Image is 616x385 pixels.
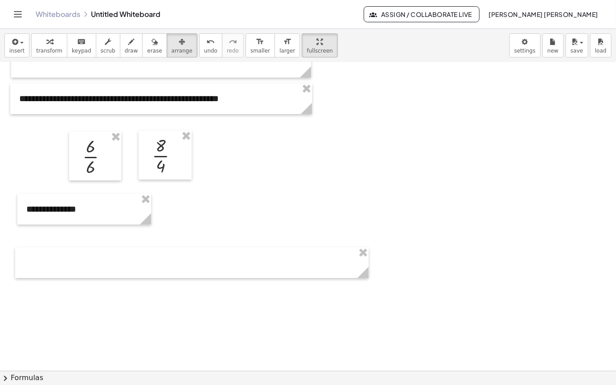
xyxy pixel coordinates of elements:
span: scrub [101,48,115,54]
span: load [595,48,607,54]
span: keypad [72,48,91,54]
span: undo [204,48,218,54]
button: draw [120,33,143,57]
span: erase [147,48,162,54]
span: draw [125,48,138,54]
button: erase [142,33,167,57]
button: fullscreen [302,33,337,57]
button: scrub [96,33,120,57]
button: save [566,33,588,57]
a: Whiteboards [36,10,80,19]
span: transform [36,48,62,54]
button: [PERSON_NAME] [PERSON_NAME] [481,6,605,22]
span: fullscreen [307,48,333,54]
span: Assign / Collaborate Live [371,10,472,18]
i: keyboard [77,37,86,47]
span: larger [279,48,295,54]
button: load [590,33,612,57]
span: [PERSON_NAME] [PERSON_NAME] [489,10,598,18]
button: new [542,33,564,57]
span: arrange [172,48,193,54]
span: redo [227,48,239,54]
button: arrange [167,33,197,57]
button: transform [31,33,67,57]
button: format_sizesmaller [246,33,275,57]
button: keyboardkeypad [67,33,96,57]
button: Toggle navigation [11,7,25,21]
i: format_size [256,37,264,47]
button: Assign / Collaborate Live [364,6,480,22]
i: format_size [283,37,292,47]
span: save [571,48,583,54]
span: settings [514,48,536,54]
span: new [547,48,559,54]
i: redo [229,37,237,47]
i: undo [206,37,215,47]
button: settings [509,33,541,57]
button: redoredo [222,33,244,57]
button: format_sizelarger [275,33,300,57]
span: smaller [251,48,270,54]
button: undoundo [199,33,222,57]
button: insert [4,33,29,57]
span: insert [9,48,25,54]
